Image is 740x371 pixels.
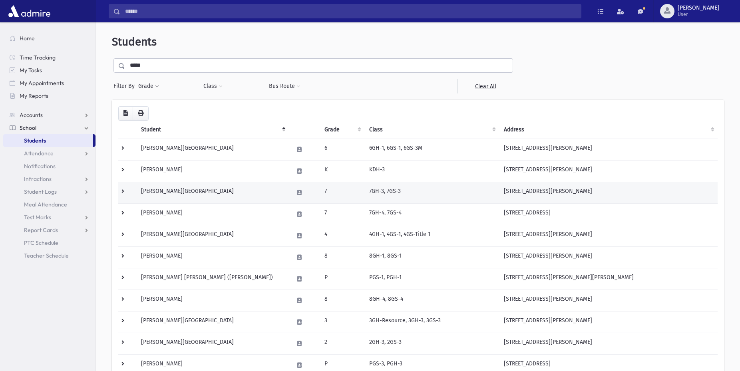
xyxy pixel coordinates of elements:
span: [PERSON_NAME] [678,5,719,11]
span: Notifications [24,163,56,170]
td: [PERSON_NAME][GEOGRAPHIC_DATA] [136,311,289,333]
td: [STREET_ADDRESS][PERSON_NAME] [499,160,718,182]
td: [PERSON_NAME] [136,203,289,225]
button: Print [133,106,149,121]
span: Filter By [113,82,138,90]
span: Teacher Schedule [24,252,69,259]
td: 2 [320,333,364,354]
td: [PERSON_NAME][GEOGRAPHIC_DATA] [136,139,289,160]
td: [STREET_ADDRESS][PERSON_NAME] [499,182,718,203]
td: 3 [320,311,364,333]
td: PGS-1, PGH-1 [364,268,499,290]
img: AdmirePro [6,3,52,19]
td: [STREET_ADDRESS][PERSON_NAME] [499,311,718,333]
a: Attendance [3,147,95,160]
td: [PERSON_NAME][GEOGRAPHIC_DATA] [136,333,289,354]
td: P [320,268,364,290]
td: 8 [320,246,364,268]
span: Time Tracking [20,54,56,61]
td: [PERSON_NAME] [136,160,289,182]
input: Search [120,4,581,18]
td: 8 [320,290,364,311]
button: Bus Route [269,79,301,93]
a: Notifications [3,160,95,173]
td: 7GH-4, 7GS-4 [364,203,499,225]
span: Home [20,35,35,42]
span: Students [24,137,46,144]
a: PTC Schedule [3,236,95,249]
td: 7 [320,203,364,225]
th: Address: activate to sort column ascending [499,121,718,139]
td: 8GH-1, 8GS-1 [364,246,499,268]
span: Test Marks [24,214,51,221]
button: Class [203,79,223,93]
span: PTC Schedule [24,239,58,246]
a: Meal Attendance [3,198,95,211]
td: [STREET_ADDRESS][PERSON_NAME] [499,246,718,268]
td: K [320,160,364,182]
span: Meal Attendance [24,201,67,208]
th: Student: activate to sort column descending [136,121,289,139]
button: CSV [118,106,133,121]
a: Test Marks [3,211,95,224]
td: [STREET_ADDRESS][PERSON_NAME] [499,333,718,354]
td: 4GH-1, 4GS-1, 4GS-Title 1 [364,225,499,246]
a: Report Cards [3,224,95,236]
span: Students [112,35,157,48]
span: My Appointments [20,79,64,87]
a: My Tasks [3,64,95,77]
span: My Tasks [20,67,42,74]
a: School [3,121,95,134]
td: [STREET_ADDRESS] [499,203,718,225]
td: 8GH-4, 8GS-4 [364,290,499,311]
td: 3GH-Resource, 3GH-3, 3GS-3 [364,311,499,333]
span: School [20,124,36,131]
th: Grade: activate to sort column ascending [320,121,364,139]
td: [PERSON_NAME] [PERSON_NAME] ([PERSON_NAME]) [136,268,289,290]
button: Grade [138,79,159,93]
a: Teacher Schedule [3,249,95,262]
td: 6 [320,139,364,160]
td: [STREET_ADDRESS][PERSON_NAME] [499,225,718,246]
a: My Appointments [3,77,95,89]
span: Accounts [20,111,43,119]
a: Accounts [3,109,95,121]
span: Student Logs [24,188,57,195]
span: My Reports [20,92,48,99]
td: [PERSON_NAME] [136,290,289,311]
a: Home [3,32,95,45]
td: 7GH-3, 7GS-3 [364,182,499,203]
a: Clear All [458,79,513,93]
td: [PERSON_NAME][GEOGRAPHIC_DATA] [136,182,289,203]
td: KDH-3 [364,160,499,182]
a: Time Tracking [3,51,95,64]
span: Attendance [24,150,54,157]
td: [STREET_ADDRESS][PERSON_NAME][PERSON_NAME] [499,268,718,290]
td: [PERSON_NAME] [136,246,289,268]
a: Student Logs [3,185,95,198]
td: [PERSON_NAME][GEOGRAPHIC_DATA] [136,225,289,246]
a: Students [3,134,93,147]
td: 2GH-3, 2GS-3 [364,333,499,354]
span: Infractions [24,175,52,183]
td: 6GH-1, 6GS-1, 6GS-3M [364,139,499,160]
td: 7 [320,182,364,203]
td: [STREET_ADDRESS][PERSON_NAME] [499,139,718,160]
td: [STREET_ADDRESS][PERSON_NAME] [499,290,718,311]
td: 4 [320,225,364,246]
span: User [678,11,719,18]
th: Class: activate to sort column ascending [364,121,499,139]
span: Report Cards [24,226,58,234]
a: My Reports [3,89,95,102]
a: Infractions [3,173,95,185]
